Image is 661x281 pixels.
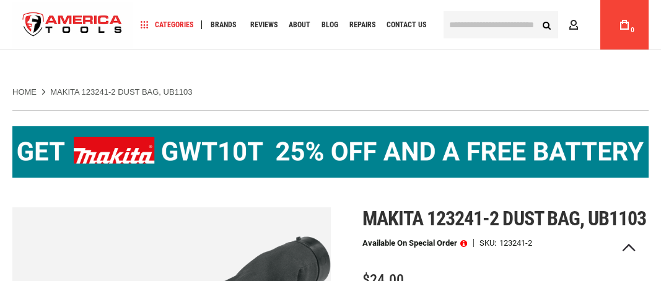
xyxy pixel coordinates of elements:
a: Contact Us [381,17,432,33]
a: Repairs [344,17,381,33]
div: 123241-2 [499,239,532,247]
button: Search [535,13,558,37]
a: store logo [12,2,133,48]
strong: SKU [479,239,499,247]
strong: MAKITA 123241-2 DUST BAG, UB1103 [50,87,192,97]
span: Contact Us [387,21,426,28]
img: BOGO: Buy the Makita® XGT IMpact Wrench (GWT10T), get the BL4040 4ah Battery FREE! [12,126,649,178]
a: Home [12,87,37,98]
span: Blog [322,21,338,28]
span: Makita 123241-2 dust bag, ub1103 [362,207,646,230]
p: Available on Special Order [362,239,467,248]
a: About [283,17,316,33]
a: Brands [205,17,242,33]
a: Categories [135,17,199,33]
img: America Tools [12,2,133,48]
span: About [289,21,310,28]
span: Categories [141,20,193,29]
a: Blog [316,17,344,33]
span: 0 [631,27,634,33]
a: Reviews [245,17,283,33]
span: Repairs [349,21,375,28]
span: Reviews [250,21,278,28]
span: Brands [211,21,236,28]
